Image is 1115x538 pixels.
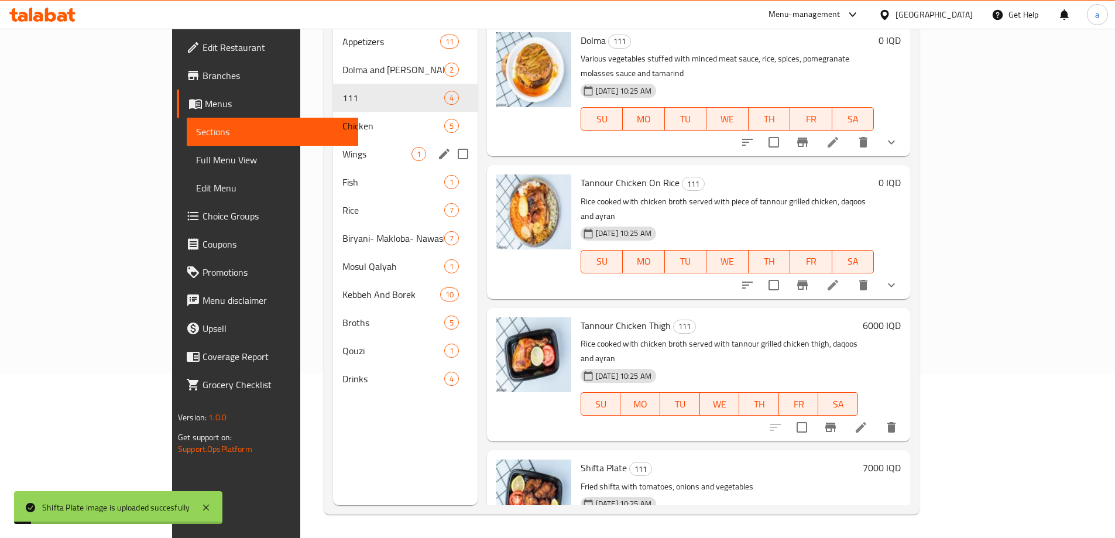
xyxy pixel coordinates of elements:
button: TU [665,250,706,273]
a: Support.OpsPlatform [178,441,252,457]
div: 111 [673,320,696,334]
span: Edit Menu [196,181,349,195]
button: show more [877,128,905,156]
span: [DATE] 10:25 AM [591,85,656,97]
span: TU [670,111,702,128]
span: 111 [682,177,704,191]
span: Fish [342,175,444,189]
button: edit [435,145,453,163]
span: 111 [609,35,630,48]
span: Coupons [203,237,349,251]
div: items [444,316,459,330]
h6: 0 IQD [879,174,901,191]
div: Mosul Qalyah1 [333,252,477,280]
span: 111 [342,91,444,105]
div: Dolma and [PERSON_NAME]2 [333,56,477,84]
span: TU [665,396,695,413]
span: Broths [342,316,444,330]
button: sort-choices [733,271,761,299]
a: Edit menu item [854,420,868,434]
div: items [444,344,459,358]
div: Dolma and Sheikh Mahshi [342,63,444,77]
div: Shifta Plate image is uploaded succesfully [42,501,190,514]
span: Choice Groups [203,209,349,223]
span: Mosul Qalyah [342,259,444,273]
div: items [440,35,459,49]
div: 111 [682,177,705,191]
div: Appetizers11 [333,28,477,56]
span: Dolma and [PERSON_NAME] [342,63,444,77]
div: Menu-management [769,8,840,22]
div: items [444,175,459,189]
span: SU [586,396,616,413]
button: WE [700,392,740,416]
span: SA [823,396,853,413]
span: Dolma [581,32,606,49]
button: Branch-specific-item [788,271,816,299]
span: Sections [196,125,349,139]
div: Chicken5 [333,112,477,140]
span: 5 [445,317,458,328]
button: MO [620,392,660,416]
img: Dolma [496,32,571,107]
button: SA [818,392,858,416]
span: MO [627,253,660,270]
button: MO [623,107,664,131]
span: Drinks [342,372,444,386]
button: SU [581,107,623,131]
button: Branch-specific-item [788,128,816,156]
a: Upsell [177,314,358,342]
span: Get support on: [178,430,232,445]
svg: Show Choices [884,135,898,149]
div: [GEOGRAPHIC_DATA] [896,8,973,21]
span: WE [705,396,735,413]
span: 111 [630,462,651,476]
button: TH [749,107,790,131]
div: 1114 [333,84,477,112]
a: Choice Groups [177,202,358,230]
div: items [444,259,459,273]
span: 1 [445,345,458,357]
span: 1 [412,149,426,160]
button: delete [849,128,877,156]
button: TH [749,250,790,273]
span: SU [586,253,618,270]
span: FR [795,111,827,128]
span: Promotions [203,265,349,279]
span: Menus [205,97,349,111]
a: Full Menu View [187,146,358,174]
div: Wings1edit [333,140,477,168]
div: Rice7 [333,196,477,224]
button: sort-choices [733,128,761,156]
span: FR [795,253,827,270]
span: 4 [445,92,458,104]
span: SU [586,111,618,128]
div: items [444,91,459,105]
span: [DATE] 10:25 AM [591,371,656,382]
p: Rice cooked with chicken broth served with tannour grilled chicken thigh, daqoos and ayran [581,337,858,366]
span: Select to update [790,415,814,440]
span: 1 [445,177,458,188]
a: Menu disclaimer [177,286,358,314]
span: TH [753,253,785,270]
img: Tannour Chicken On Rice [496,174,571,249]
button: delete [849,271,877,299]
span: Branches [203,68,349,83]
span: Edit Restaurant [203,40,349,54]
div: Kebbeh And Borek10 [333,280,477,309]
p: Fried shifta with tomatoes, onions and vegetables [581,479,858,494]
span: Qouzi [342,344,444,358]
span: a [1095,8,1099,21]
span: Select to update [761,273,786,297]
span: Upsell [203,321,349,335]
div: Fish1 [333,168,477,196]
div: Biryani- Makloba- Nawashif [342,231,444,245]
button: FR [779,392,819,416]
nav: Menu sections [333,23,477,397]
span: Kebbeh And Borek [342,287,440,301]
span: 1.0.0 [208,410,227,425]
div: Broths5 [333,309,477,337]
span: SA [837,111,869,128]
